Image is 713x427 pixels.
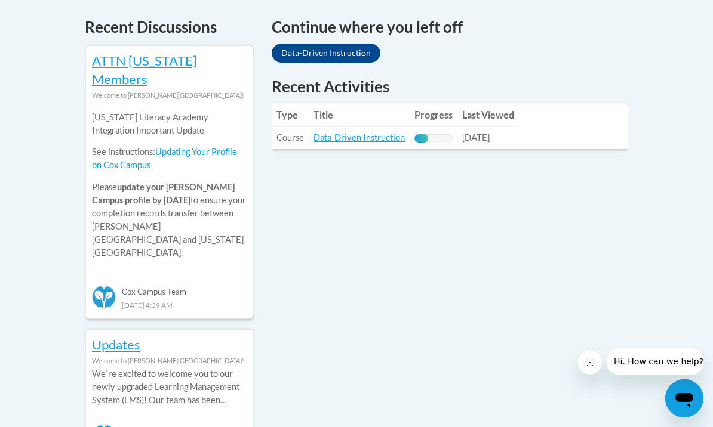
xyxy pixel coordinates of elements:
[607,348,703,375] iframe: Message from company
[85,16,254,39] h4: Recent Discussions
[92,298,247,311] div: [DATE] 4:39 AM
[92,89,247,102] div: Welcome to [PERSON_NAME][GEOGRAPHIC_DATA]!
[92,182,235,205] b: update your [PERSON_NAME] Campus profile by [DATE]
[410,103,457,127] th: Progress
[276,132,304,143] span: Course
[92,147,237,170] a: Updating Your Profile on Cox Campus
[414,134,428,143] div: Progress, %
[272,103,309,127] th: Type
[578,351,602,375] iframe: Close message
[457,103,519,127] th: Last Viewed
[272,44,380,63] a: Data-Driven Instruction
[92,277,247,298] div: Cox Campus Team
[272,16,628,39] h4: Continue where you left off
[92,336,140,352] a: Updates
[462,132,490,143] span: [DATE]
[92,102,247,268] div: Please to ensure your completion records transfer between [PERSON_NAME][GEOGRAPHIC_DATA] and [US_...
[309,103,410,127] th: Title
[92,367,247,407] p: Weʹre excited to welcome you to our newly upgraded Learning Management System (LMS)! Our team has...
[92,111,247,137] p: [US_STATE] Literacy Academy Integration Important Update
[92,354,247,367] div: Welcome to [PERSON_NAME][GEOGRAPHIC_DATA]!
[92,285,116,309] img: Cox Campus Team
[314,132,405,143] a: Data-Driven Instruction
[272,76,628,97] h1: Recent Activities
[92,146,247,172] p: See instructions:
[665,379,703,417] iframe: Button to launch messaging window
[92,52,197,87] a: ATTN [US_STATE] Members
